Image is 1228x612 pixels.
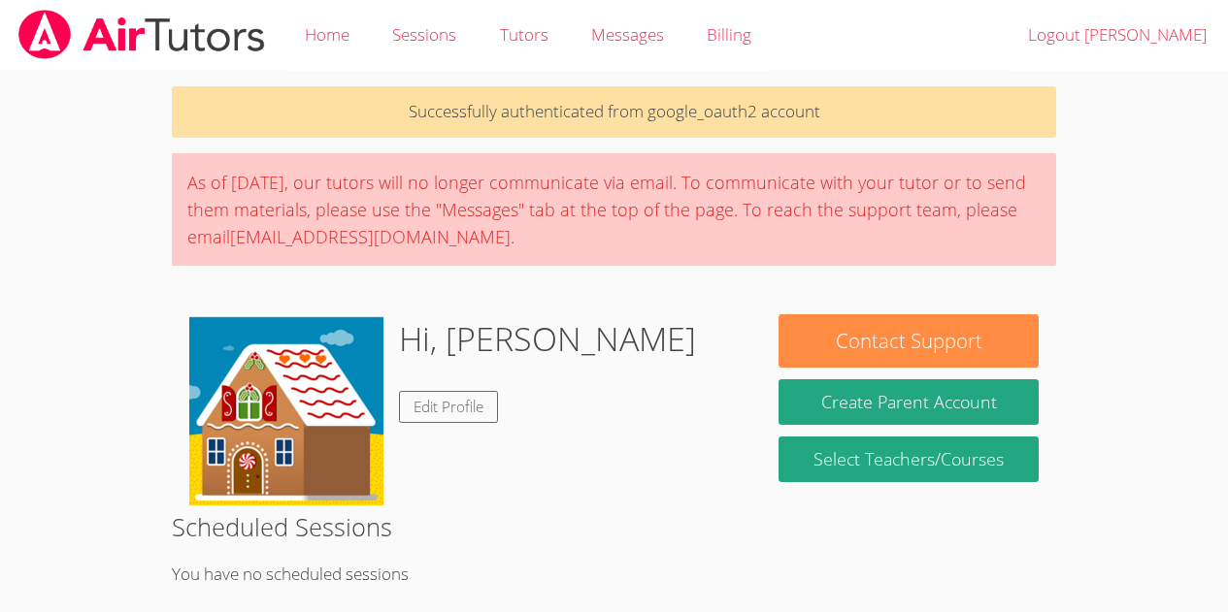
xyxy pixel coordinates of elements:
[172,508,1056,545] h2: Scheduled Sessions
[399,391,498,423] a: Edit Profile
[172,153,1056,266] div: As of [DATE], our tutors will no longer communicate via email. To communicate with your tutor or ...
[779,379,1038,425] button: Create Parent Account
[591,23,664,46] span: Messages
[779,436,1038,482] a: Select Teachers/Courses
[189,314,383,508] img: ABCya!%20Creation.png
[779,314,1038,368] button: Contact Support
[172,86,1056,138] p: Successfully authenticated from google_oauth2 account
[399,314,696,364] h1: Hi, [PERSON_NAME]
[172,561,1056,589] p: You have no scheduled sessions
[17,10,267,59] img: airtutors_banner-c4298cdbf04f3fff15de1276eac7730deb9818008684d7c2e4769d2f7ddbe033.png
